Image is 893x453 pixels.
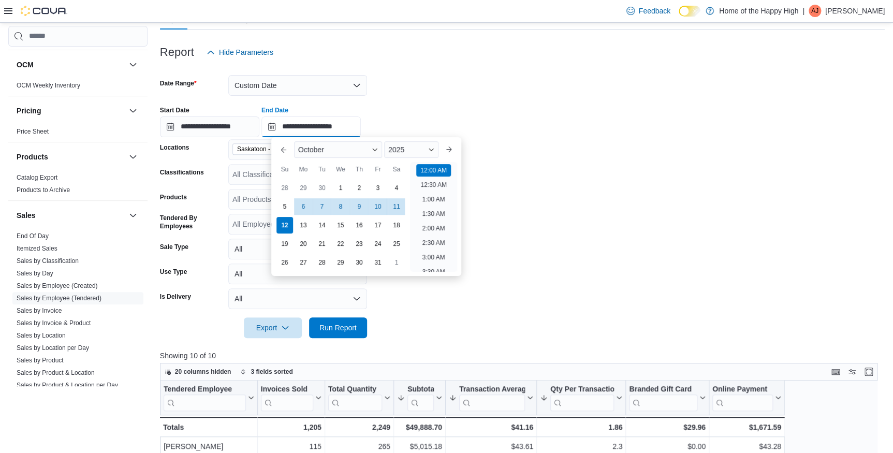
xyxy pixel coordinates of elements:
input: Press the down key to open a popover containing a calendar. [160,116,259,137]
div: $5,015.18 [397,440,442,452]
a: Sales by Day [17,270,53,277]
p: Home of the Happy High [719,5,798,17]
button: 20 columns hidden [160,366,236,378]
a: OCM Weekly Inventory [17,82,80,89]
label: Products [160,193,187,201]
div: day-18 [388,217,405,233]
span: 3 fields sorted [251,368,292,376]
a: Sales by Location [17,332,66,339]
div: day-15 [332,217,349,233]
button: Enter fullscreen [862,366,875,378]
div: Tendered Employee [164,384,246,411]
button: Sales [127,209,139,222]
li: 2:00 AM [418,222,449,235]
div: Total Quantity [328,384,382,394]
div: day-25 [388,236,405,252]
div: Branded Gift Card [629,384,697,394]
button: 3 fields sorted [236,366,297,378]
div: $29.96 [629,421,706,433]
div: Button. Open the month selector. October is currently selected. [294,141,382,158]
div: $43.28 [712,440,781,452]
span: Sales by Day [17,269,53,277]
input: Press the down key to enter a popover containing a calendar. Press the escape key to close the po... [261,116,361,137]
button: Display options [846,366,858,378]
div: day-3 [370,180,386,196]
li: 3:00 AM [418,251,449,264]
div: day-19 [276,236,293,252]
div: October, 2025 [275,179,406,272]
label: Is Delivery [160,293,191,301]
span: Sales by Product [17,356,64,364]
span: Sales by Product & Location [17,369,95,377]
label: Classifications [160,168,204,177]
div: day-31 [370,254,386,271]
label: Tendered By Employees [160,214,224,230]
div: day-12 [276,217,293,233]
span: Itemized Sales [17,244,57,253]
div: day-30 [351,254,368,271]
button: OCM [127,59,139,71]
div: day-10 [370,198,386,215]
a: Sales by Invoice [17,307,62,314]
button: Transaction Average [449,384,533,411]
span: Hide Parameters [219,47,273,57]
span: 20 columns hidden [175,368,231,376]
h3: Sales [17,210,36,221]
span: Saskatoon - Stonebridge - Prairie Records [232,143,331,155]
div: Tendered Employee [164,384,246,394]
div: day-28 [276,180,293,196]
div: Transaction Average [459,384,525,394]
div: Branded Gift Card [629,384,697,411]
span: Sales by Product & Location per Day [17,381,118,389]
button: Tendered Employee [164,384,254,411]
button: Hide Parameters [202,42,277,63]
div: Invoices Sold [260,384,313,411]
p: | [802,5,804,17]
button: All [228,264,367,284]
a: Products to Archive [17,186,70,194]
a: End Of Day [17,232,49,240]
li: 12:30 AM [416,179,451,191]
p: Showing 10 of 10 [160,350,885,361]
li: 12:00 AM [416,164,451,177]
label: End Date [261,106,288,114]
div: $1,671.59 [712,421,781,433]
span: Sales by Classification [17,257,79,265]
button: Subtotal [397,384,442,411]
h3: Pricing [17,106,41,116]
button: Export [244,317,302,338]
a: Sales by Invoice & Product [17,319,91,327]
span: OCM Weekly Inventory [17,81,80,90]
div: Transaction Average [459,384,525,411]
a: Sales by Product & Location [17,369,95,376]
div: $49,888.70 [397,421,442,433]
label: Use Type [160,268,187,276]
ul: Time [410,162,457,272]
div: $41.16 [449,421,533,433]
span: Sales by Employee (Created) [17,282,98,290]
div: We [332,161,349,178]
div: day-16 [351,217,368,233]
div: Products [8,171,148,200]
button: All [228,288,367,309]
span: Price Sheet [17,127,49,136]
span: AJ [811,5,818,17]
div: 2.3 [540,440,622,452]
div: Sa [388,161,405,178]
div: Fr [370,161,386,178]
div: Tu [314,161,330,178]
a: Sales by Product [17,357,64,364]
div: day-8 [332,198,349,215]
div: day-17 [370,217,386,233]
div: day-4 [388,180,405,196]
span: Export [250,317,296,338]
li: 1:00 AM [418,193,449,206]
div: day-5 [276,198,293,215]
div: Pricing [8,125,148,142]
button: Pricing [127,105,139,117]
button: Pricing [17,106,125,116]
div: Button. Open the year selector. 2025 is currently selected. [384,141,438,158]
div: Online Payment [712,384,773,394]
